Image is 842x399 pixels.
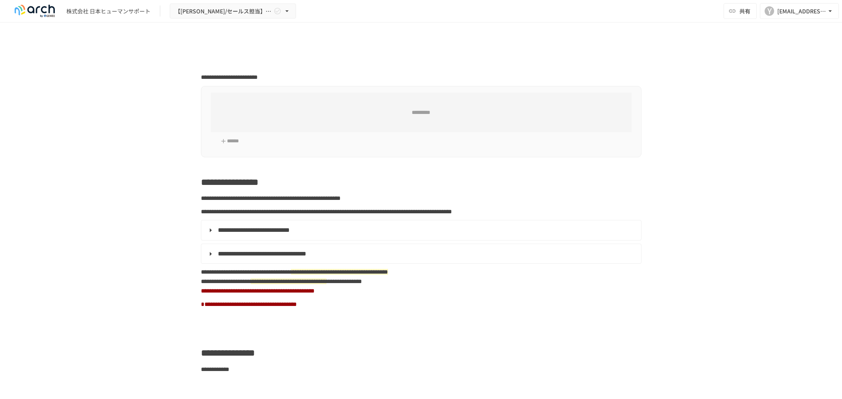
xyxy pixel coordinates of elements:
button: 【[PERSON_NAME]/セールス担当】株式会社 日本ヒューマンサポート様_初期設定サポート [170,4,296,19]
img: logo-default@2x-9cf2c760.svg [9,5,60,17]
span: 【[PERSON_NAME]/セールス担当】株式会社 日本ヒューマンサポート様_初期設定サポート [175,6,272,16]
div: Y [765,6,774,16]
button: 共有 [724,3,757,19]
button: Y[EMAIL_ADDRESS][DOMAIN_NAME] [760,3,839,19]
span: 共有 [739,7,750,15]
div: [EMAIL_ADDRESS][DOMAIN_NAME] [777,6,826,16]
div: 株式会社 日本ヒューマンサポート [66,7,150,15]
